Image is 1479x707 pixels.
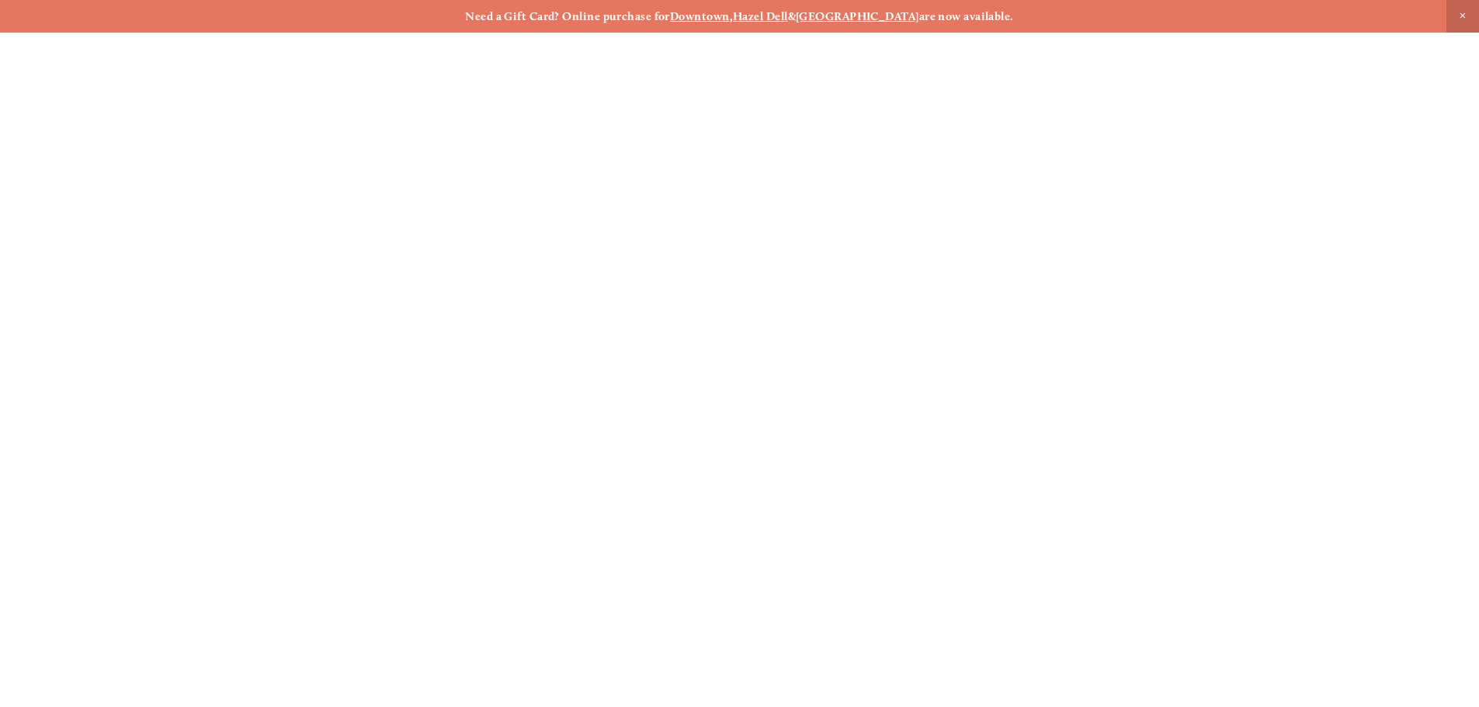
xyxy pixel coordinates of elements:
[796,9,919,23] a: [GEOGRAPHIC_DATA]
[919,9,1014,23] strong: are now available.
[670,9,730,23] a: Downtown
[733,9,788,23] a: Hazel Dell
[788,9,796,23] strong: &
[465,9,670,23] strong: Need a Gift Card? Online purchase for
[730,9,733,23] strong: ,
